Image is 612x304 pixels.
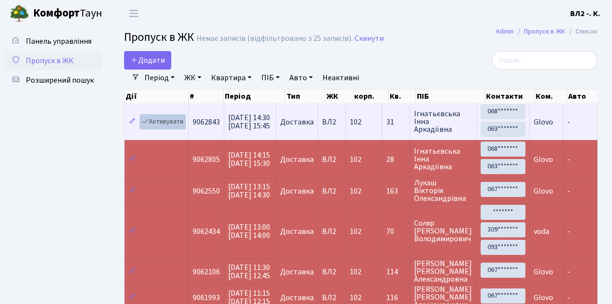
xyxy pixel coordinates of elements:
span: 163 [386,187,406,195]
span: Доставка [280,268,314,276]
span: 114 [386,268,406,276]
a: ВЛ2 -. К. [570,8,600,19]
span: 102 [350,186,361,197]
span: 116 [386,294,406,302]
span: 102 [350,292,361,303]
a: Період [141,70,179,86]
span: voda [534,226,549,237]
b: Комфорт [33,5,80,21]
button: Переключити навігацію [122,5,146,21]
span: 9062434 [193,226,220,237]
span: Пропуск в ЖК [124,29,194,46]
span: [DATE] 13:00 [DATE] 14:00 [228,222,270,241]
span: ВЛ2 [322,268,342,276]
span: Ігнатьєвська Інна Аркадіївна [414,147,472,171]
span: ВЛ2 [322,228,342,235]
th: Період [224,89,286,103]
span: Доставка [280,156,314,163]
span: - [567,154,570,165]
th: Тип [286,89,325,103]
span: 9062550 [193,186,220,197]
span: Таун [33,5,102,22]
span: [DATE] 14:15 [DATE] 15:30 [228,150,270,169]
th: # [189,89,224,103]
span: 9061993 [193,292,220,303]
a: ЖК [180,70,205,86]
span: ВЛ2 [322,118,342,126]
a: Пропуск в ЖК [5,51,102,71]
span: - [567,117,570,127]
span: Glovo [534,292,553,303]
span: Доставка [280,118,314,126]
span: [PERSON_NAME] [PERSON_NAME] Александровна [414,260,472,283]
span: 102 [350,226,361,237]
span: Соляр [PERSON_NAME] Володимирович [414,219,472,243]
span: - [567,267,570,277]
img: logo.png [10,4,29,23]
span: - [567,292,570,303]
nav: breadcrumb [481,21,612,42]
span: Ігнатьєвська Інна Аркадіївна [414,110,472,133]
span: 9062106 [193,267,220,277]
a: Пропуск в ЖК [524,26,565,36]
th: корп. [353,89,389,103]
span: [DATE] 14:30 [DATE] 15:45 [228,112,270,131]
a: Неактивні [319,70,363,86]
span: Розширений пошук [26,75,94,86]
span: Glovo [534,154,553,165]
span: 102 [350,117,361,127]
span: Доставка [280,228,314,235]
span: 31 [386,118,406,126]
a: Активувати [140,114,186,129]
th: ЖК [325,89,353,103]
span: Додати [130,55,165,66]
span: ВЛ2 [322,294,342,302]
span: 70 [386,228,406,235]
a: Панель управління [5,32,102,51]
a: Розширений пошук [5,71,102,90]
span: Доставка [280,294,314,302]
span: Доставка [280,187,314,195]
span: - [567,226,570,237]
span: [DATE] 13:15 [DATE] 14:30 [228,181,270,200]
div: Немає записів (відфільтровано з 25 записів). [197,34,353,43]
span: ВЛ2 [322,156,342,163]
a: Додати [124,51,171,70]
a: ПІБ [257,70,284,86]
span: Glovo [534,267,553,277]
th: Кв. [389,89,416,103]
span: Панель управління [26,36,91,47]
span: 9062843 [193,117,220,127]
span: ВЛ2 [322,187,342,195]
a: Admin [496,26,514,36]
input: Пошук... [492,51,597,70]
span: Glovo [534,186,553,197]
span: 102 [350,267,361,277]
th: Дії [125,89,189,103]
span: 102 [350,154,361,165]
th: Ком. [535,89,567,103]
th: Контакти [485,89,535,103]
span: Пропуск в ЖК [26,55,73,66]
a: Авто [286,70,317,86]
span: - [567,186,570,197]
span: Glovo [534,117,553,127]
th: ПІБ [416,89,485,103]
th: Авто [567,89,600,103]
a: Скинути [355,34,384,43]
span: 9062805 [193,154,220,165]
li: Список [565,26,597,37]
span: 28 [386,156,406,163]
span: [DATE] 11:30 [DATE] 12:45 [228,262,270,281]
span: Лукаш Вікторія Олександрівна [414,179,472,202]
a: Квартира [207,70,255,86]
